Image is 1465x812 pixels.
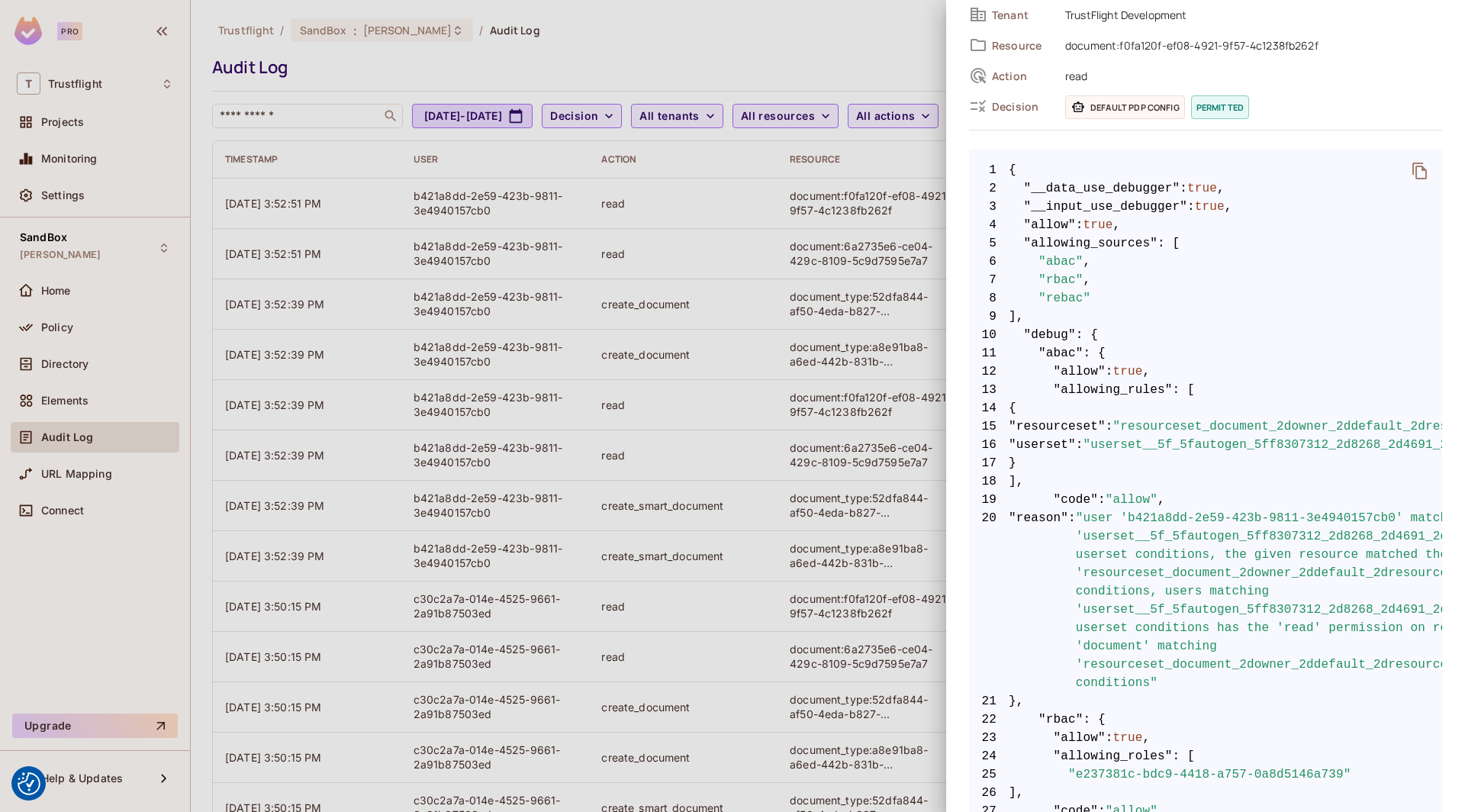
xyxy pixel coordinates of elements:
span: : [1106,729,1113,747]
span: read [1058,66,1442,85]
span: , [1143,729,1151,747]
span: 7 [969,271,1009,289]
span: , [1225,198,1232,216]
span: : { [1083,710,1106,729]
span: : [1068,509,1076,692]
span: "rbac" [1038,271,1083,289]
span: 22 [969,710,1009,729]
span: , [1217,179,1225,198]
span: true [1195,198,1225,216]
span: ], [969,472,1442,491]
span: 18 [969,472,1009,491]
span: "allow" [1054,362,1106,381]
span: ], [969,784,1442,802]
span: 17 [969,454,1009,472]
span: : [1076,436,1083,454]
span: true [1187,179,1217,198]
span: 23 [969,729,1009,747]
span: 13 [969,381,1009,399]
span: : [ [1158,234,1180,253]
span: "allowing_rules" [1054,381,1173,399]
img: Revisit consent button [18,772,40,795]
span: 1 [969,161,1009,179]
span: "abac" [1038,344,1083,362]
span: 21 [969,692,1009,710]
span: 9 [969,308,1009,326]
span: 25 [969,765,1009,784]
span: 5 [969,234,1009,253]
span: Tenant [992,8,1053,22]
span: : { [1083,344,1106,362]
span: , [1113,216,1121,234]
span: ], [969,308,1442,326]
span: : [1106,362,1113,381]
span: "resourceset" [1009,417,1106,436]
span: { [1009,161,1016,179]
span: "__data_use_debugger" [1024,179,1180,198]
span: "allowing_sources" [1024,234,1158,253]
span: 4 [969,216,1009,234]
span: "rebac" [1038,289,1090,308]
span: 8 [969,289,1009,308]
span: Default PDP config [1065,95,1185,119]
span: 3 [969,198,1009,216]
span: "debug" [1024,326,1076,344]
span: "allow" [1054,729,1106,747]
span: { [969,399,1442,417]
span: : { [1076,326,1098,344]
span: , [1083,253,1091,271]
span: Action [992,69,1053,83]
button: delete [1402,153,1438,189]
span: : [1180,179,1187,198]
span: "code" [1054,491,1099,509]
span: "__input_use_debugger" [1024,198,1188,216]
span: : [1106,417,1113,436]
span: Resource [992,38,1053,53]
span: Decision [992,99,1053,114]
span: true [1083,216,1113,234]
span: } [969,454,1442,472]
span: document:f0fa120f-ef08-4921-9f57-4c1238fb262f [1058,36,1442,54]
span: TrustFlight Development [1058,5,1442,24]
span: 24 [969,747,1009,765]
span: 19 [969,491,1009,509]
span: "userset" [1009,436,1076,454]
span: "reason" [1009,509,1068,692]
span: "allowing_roles" [1054,747,1173,765]
span: "allow" [1106,491,1158,509]
span: : [1076,216,1083,234]
span: : [1187,198,1195,216]
span: 15 [969,417,1009,436]
span: 14 [969,399,1009,417]
span: , [1158,491,1165,509]
span: 6 [969,253,1009,271]
span: 12 [969,362,1009,381]
span: , [1143,362,1151,381]
button: Consent Preferences [18,772,40,795]
span: permitted [1191,95,1249,119]
span: 10 [969,326,1009,344]
span: 16 [969,436,1009,454]
span: "allow" [1024,216,1076,234]
span: , [1083,271,1091,289]
span: "e237381c-bdc9-4418-a757-0a8d5146a739" [1068,765,1351,784]
span: "rbac" [1038,710,1083,729]
span: : [ [1173,747,1195,765]
span: "abac" [1038,253,1083,271]
span: : [ [1173,381,1195,399]
span: : [1098,491,1106,509]
span: true [1113,729,1143,747]
span: }, [969,692,1442,710]
span: 11 [969,344,1009,362]
span: 2 [969,179,1009,198]
span: true [1113,362,1143,381]
span: 20 [969,509,1009,692]
span: 26 [969,784,1009,802]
